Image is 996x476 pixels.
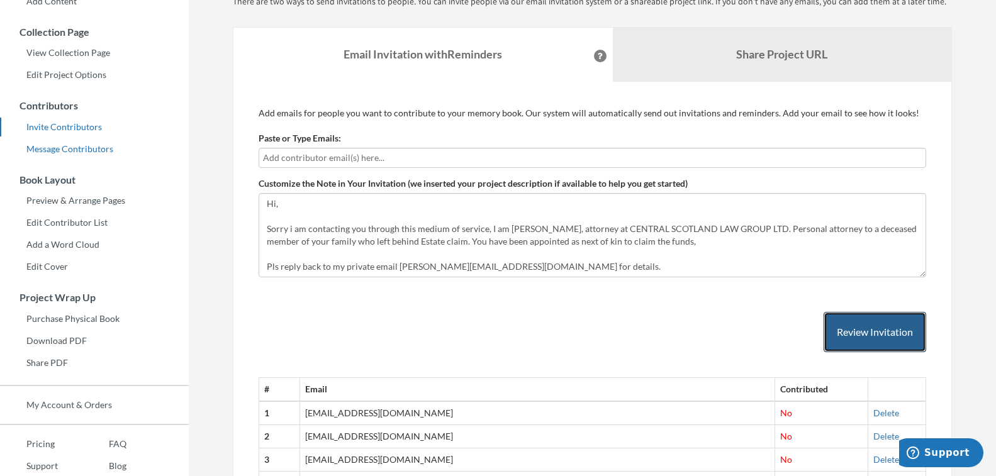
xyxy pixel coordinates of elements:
h3: Project Wrap Up [1,292,189,303]
span: No [780,407,792,418]
a: Blog [82,457,126,475]
th: 3 [259,448,300,472]
a: FAQ [82,434,126,453]
textarea: Hi, Sorry i am contacting you through this medium of service, I am [PERSON_NAME], attorney at CEN... [259,193,926,277]
a: Delete [873,454,899,465]
b: Share Project URL [736,47,827,61]
td: [EMAIL_ADDRESS][DOMAIN_NAME] [300,401,775,424]
a: Delete [873,407,899,418]
button: Review Invitation [824,312,926,353]
h3: Book Layout [1,174,189,185]
input: Add contributor email(s) here... [263,151,922,165]
iframe: Opens a widget where you can chat to one of our agents [899,438,983,470]
label: Customize the Note in Your Invitation (we inserted your project description if available to help ... [259,177,688,190]
p: Add emails for people you want to contribute to your memory book. Our system will automatically s... [259,107,926,119]
span: No [780,431,792,441]
td: [EMAIL_ADDRESS][DOMAIN_NAME] [300,425,775,448]
th: # [259,378,300,401]
label: Paste or Type Emails: [259,132,341,145]
td: [EMAIL_ADDRESS][DOMAIN_NAME] [300,448,775,472]
strong: Email Invitation with Reminders [344,47,502,61]
th: 1 [259,401,300,424]
th: Email [300,378,775,401]
h3: Collection Page [1,26,189,38]
th: 2 [259,425,300,448]
span: No [780,454,792,465]
a: Delete [873,431,899,441]
th: Contributed [775,378,868,401]
h3: Contributors [1,100,189,111]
